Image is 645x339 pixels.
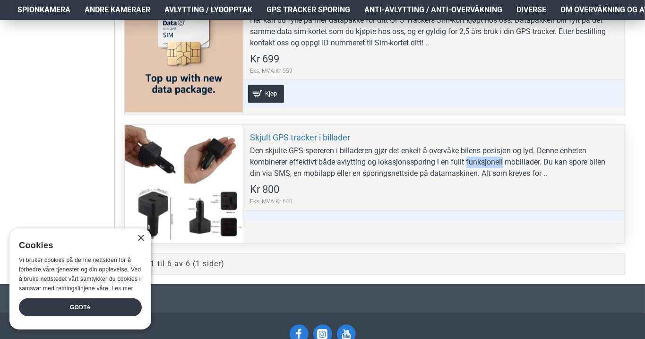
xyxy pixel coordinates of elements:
span: Kr 800 [250,185,280,195]
span: GPS Tracker Sporing [267,4,351,16]
div: Godta [19,298,142,316]
span: Anti-avlytting / Anti-overvåkning [365,4,503,16]
a: Skjult GPS tracker i billader [250,132,351,143]
a: Les mer, opens a new window [112,285,133,292]
span: Kjøp [263,91,279,97]
div: Her kan du fylle på mer datapakke for ditt GPS Trackers Sim-kort kjøpt hos oss. Datapakken blir f... [250,15,618,49]
a: Skjult GPS tracker i billader Skjult GPS tracker i billader [125,125,243,243]
div: Close [137,235,144,242]
span: Eks. MVA:Kr 559 [250,67,293,75]
span: Kr 699 [250,54,280,64]
div: Cookies [19,235,136,256]
span: Avlytting / Lydopptak [165,4,253,16]
span: Vi bruker cookies på denne nettsiden for å forbedre våre tjenester og din opplevelse. Ved å bruke... [19,257,141,291]
div: Den skjulte GPS-sporeren i billaderen gjør det enkelt å overvåke bilens posisjon og lyd. Denne en... [250,146,618,180]
span: Andre kameraer [85,4,151,16]
span: Eks. MVA:Kr 640 [250,198,293,206]
span: Diverse [517,4,547,16]
div: Viser 1 til 6 av 6 (1 sider) [129,259,225,270]
span: Spionkamera [18,4,71,16]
